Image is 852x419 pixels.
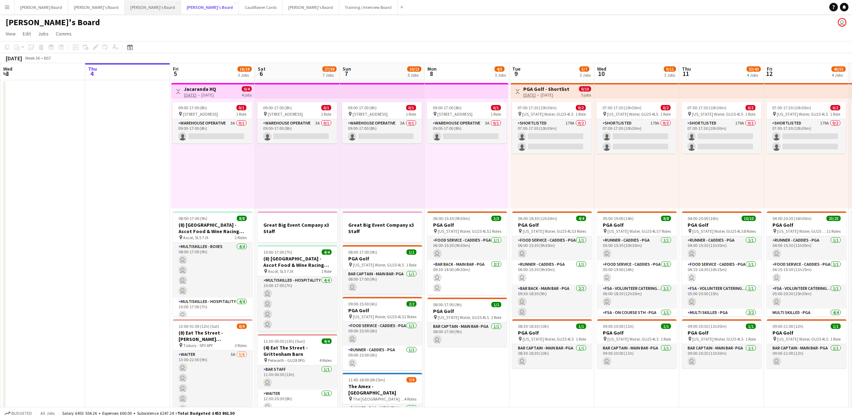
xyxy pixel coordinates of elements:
app-job-card: 08:30-18:30 (10h)1/1PGA Golf [US_STATE] Water, GU25 4LS1 RoleBar Captain - Main Bar- PGA1/108:30-... [512,319,592,368]
span: 4/4 [576,216,586,221]
span: 08:30-18:30 (10h) [518,324,549,329]
app-job-card: 08:00-17:00 (9h)1/1PGA Golf [US_STATE] Water, GU25 4LS1 RoleBar Captain - Main Bar- PGA1/108:00-1... [427,298,507,347]
span: [US_STATE] Water, GU25 4LS [777,228,826,234]
span: 4 Roles [404,396,416,402]
span: 10 [596,70,606,78]
h3: PGA Golf [682,330,761,336]
span: 8/9 [237,324,247,329]
span: 2 Roles [404,314,416,319]
span: [US_STATE] Water, GU25 4LS [438,228,489,234]
span: 09:00-17:00 (8h) [178,105,207,110]
span: 09:00-21:00 (12h) [772,324,803,329]
h3: PGA Golf - Shortlist [523,86,569,92]
app-job-card: 09:00-21:00 (12h)1/1PGA Golf [US_STATE] Water, GU25 4LS1 RoleBar Captain - Main Bar- PGA1/109:00-... [767,319,846,368]
span: Sat [258,66,266,72]
span: Fri [173,66,179,72]
span: Thu [88,66,97,72]
app-card-role: Runner - Caddies - PGA1/104:00-15:30 (11h30m) [682,236,761,260]
span: 1/1 [831,324,841,329]
div: 08:00-17:00 (9h)1/1PGA Golf [US_STATE] Water, GU25 4LS1 RoleBar Captain - Main Bar- PGA1/108:00-1... [343,245,422,294]
span: 0/1 [321,105,331,110]
h3: PGA Golf [427,222,507,228]
app-job-card: 04:00-20:00 (16h)10/10PGA Golf [US_STATE] Water, GU25 4LS8 RolesRunner - Caddies - PGA1/104:00-15... [682,211,761,316]
span: [US_STATE] Water, GU25 4LS [692,336,743,342]
span: [US_STATE] Water, GU25 4LS [353,314,404,319]
h3: (8) [GEOGRAPHIC_DATA] - Ascot Food & Wine Racing Weekend🏇🏼 [258,255,337,268]
span: [STREET_ADDRESS] [437,111,473,117]
div: 09:00-17:00 (8h)0/1 [STREET_ADDRESS]1 RoleWarehouse Operative3A0/109:00-17:00 (8h) [342,102,422,143]
span: 2 Roles [235,235,247,240]
h1: [PERSON_NAME]'s Board [6,17,100,28]
span: 1 Role [661,336,671,342]
span: 11 Roles [826,228,841,234]
span: 1 Role [406,111,416,117]
app-card-role: Food Service - Caddies - PGA1/104:15-14:30 (10h15m) [682,260,761,285]
span: 06:00-18:30 (12h30m) [518,216,557,221]
h3: (8) Eat The Street - [PERSON_NAME][GEOGRAPHIC_DATA] [173,330,252,342]
span: Total Budgeted £453 861.50 [177,410,234,416]
span: 3 [2,70,12,78]
span: [STREET_ADDRESS] [268,111,303,117]
span: 10/10 [742,216,756,221]
span: [US_STATE] Water, GU25 4LS [607,111,658,117]
span: 08:00-17:00 (9h) [433,302,462,307]
span: Wed [597,66,606,72]
span: [US_STATE] Water, GU25 4LS [777,111,828,117]
span: 1 Role [406,262,416,268]
button: [PERSON_NAME] Board [15,0,68,14]
h3: PGA Golf [512,222,592,228]
app-card-role: Multiskilled - Hospitality4/410:00-17:00 (7h) [173,298,252,353]
app-card-role: Multiskilled - Hospitality4/410:00-17:00 (7h) [258,276,337,331]
span: 2 Roles [489,228,501,234]
a: Edit [20,29,34,38]
span: 2/2 [406,301,416,307]
span: 1 Role [745,111,755,117]
app-job-card: Great Big Event Company x3 Staff [258,211,337,242]
span: 09:00-17:00 (8h) [433,105,461,110]
span: All jobs [39,410,56,416]
div: 4 jobs [242,92,252,98]
div: 07:00-17:30 (10h30m)0/2 [US_STATE] Water, GU25 4LS1 RoleShortlisted179A0/207:00-17:30 (10h30m) [597,102,676,154]
div: 09:00-20:30 (11h30m)1/1PGA Golf [US_STATE] Water, GU25 4LS1 RoleBar Captain - Main Bar- PGA1/109:... [682,319,761,368]
span: 07:00-17:30 (10h30m) [518,105,557,110]
app-job-card: 08:00-17:00 (9h)8/8(8) [GEOGRAPHIC_DATA] - Ascot Food & Wine Racing Weekend🏇🏼 Ascot, SL5 7JX2 Rol... [173,211,252,316]
span: Week 36 [23,55,41,61]
app-card-role: Food Service - Caddies - PGA1/104:15-15:30 (11h15m) [767,260,846,285]
app-card-role: Food Service - Caddies - PGA1/109:00-15:00 (6h) [343,322,422,346]
span: Mon [427,66,437,72]
div: 09:00-17:00 (8h)0/1 [STREET_ADDRESS]1 RoleWarehouse Operative3A0/109:00-17:00 (8h) [173,102,252,143]
a: Comms [53,29,75,38]
span: Ascot, SL5 7JX [268,269,293,274]
span: 05:00-19:00 (14h) [603,216,634,221]
span: 4/5 [495,66,504,72]
app-card-role: FSA - Volunteer Catering - PGA1/106:00-18:30 (12h30m) [597,285,677,309]
span: 0/2 [745,105,755,110]
span: 4/4 [322,338,332,344]
app-job-card: 09:00-20:00 (11h)1/1PGA Golf [US_STATE] Water, GU25 4LS1 RoleBar Captain - Main Bar- PGA1/109:00-... [597,319,677,368]
app-job-card: Great Big Event Company x3 Staff [343,211,422,242]
div: Salary £453 554.26 + Expenses £60.00 + Subsistence £247.24 = [62,410,234,416]
span: 13:00-01:00 (12h) (Sat) [179,324,219,329]
div: 06:00-15:30 (9h30m)3/3PGA Golf [US_STATE] Water, GU25 4LS2 RolesFood Service - Caddies - PGA1/106... [427,211,507,295]
app-card-role: Runner - Caddies - PGA1/104:00-15:30 (11h30m) [767,236,846,260]
span: [US_STATE] Water, GU25 4LS [777,336,828,342]
div: 07:00-17:30 (10h30m)0/2 [US_STATE] Water, GU25 4LS1 RoleShortlisted179A0/207:00-17:30 (10h30m) [512,102,591,154]
span: Thu [682,66,691,72]
app-card-role: Warehouse Operative3A0/109:00-17:00 (8h) [342,119,422,143]
span: 0/1 [491,105,501,110]
span: 8 Roles [744,228,756,234]
h3: The Amex - [GEOGRAPHIC_DATA] [343,383,422,396]
span: 11:45-18:00 (6h15m) [348,377,385,382]
button: [PERSON_NAME]'s Board [283,0,339,14]
app-card-role: BAR STAFF1/111:30-00:30 (13h) [258,365,337,390]
span: 7/9 [406,377,416,382]
span: 12 [766,70,772,78]
app-card-role: Bar Captain - Main Bar- PGA1/108:00-17:00 (9h) [343,270,422,294]
app-job-card: 09:00-15:00 (6h)2/2PGA Golf [US_STATE] Water, GU25 4LS2 RolesFood Service - Caddies - PGA1/109:00... [343,297,422,370]
app-job-card: 07:00-17:30 (10h30m)0/2 [US_STATE] Water, GU25 4LS1 RoleShortlisted179A0/207:00-17:30 (10h30m) [682,102,761,154]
